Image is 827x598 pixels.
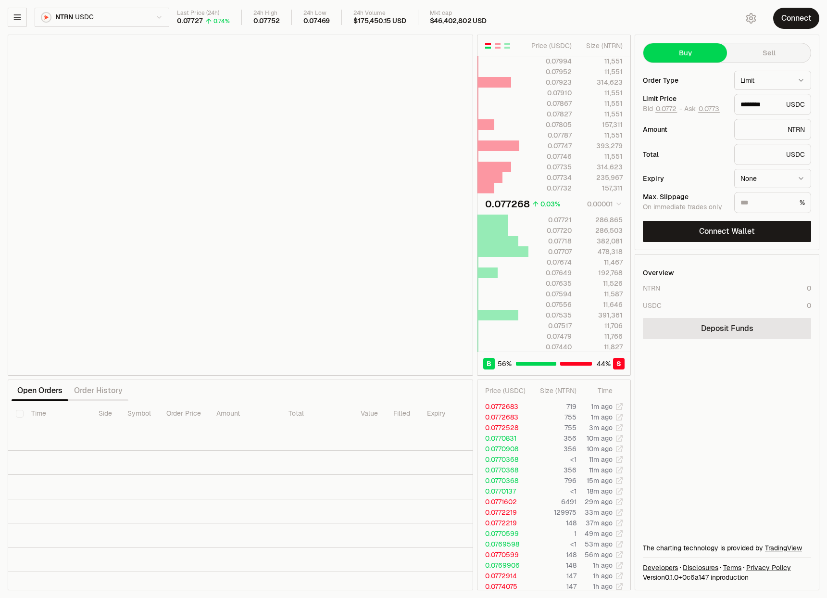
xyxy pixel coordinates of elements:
[529,99,572,108] div: 0.07867
[643,175,727,182] div: Expiry
[591,413,613,421] time: 1m ago
[580,342,623,352] div: 11,827
[723,563,741,573] a: Terms
[643,268,674,278] div: Overview
[529,433,577,444] td: 356
[529,581,577,592] td: 147
[477,496,529,507] td: 0.0771602
[55,13,73,22] span: NTRN
[209,401,281,426] th: Amount
[591,402,613,411] time: 1m ago
[643,193,727,200] div: Max. Slippage
[529,88,572,98] div: 0.07910
[580,257,623,267] div: 11,467
[540,199,560,209] div: 0.03%
[773,8,819,29] button: Connect
[477,401,529,412] td: 0.0772683
[643,126,727,133] div: Amount
[503,42,511,50] button: Show Buy Orders Only
[684,105,720,114] span: Ask
[529,496,577,507] td: 6491
[529,342,572,352] div: 0.07440
[529,236,572,246] div: 0.07718
[529,331,572,341] div: 0.07479
[477,475,529,486] td: 0.0770368
[529,444,577,454] td: 356
[159,401,209,426] th: Order Price
[734,169,811,188] button: None
[529,247,572,256] div: 0.07707
[91,401,120,426] th: Side
[529,215,572,225] div: 0.07721
[8,35,473,375] iframe: Financial Chart
[580,300,623,309] div: 11,646
[353,401,386,426] th: Value
[585,550,613,559] time: 56m ago
[529,77,572,87] div: 0.07923
[430,17,487,25] div: $46,402,802 USD
[580,331,623,341] div: 11,766
[529,41,572,51] div: Price ( USDC )
[16,410,24,418] button: Select all
[580,109,623,119] div: 11,551
[734,192,811,213] div: %
[386,401,419,426] th: Filled
[529,120,572,129] div: 0.07805
[177,17,203,25] div: 0.07727
[477,486,529,496] td: 0.0770137
[529,549,577,560] td: 148
[593,582,613,591] time: 1h ago
[734,144,811,165] div: USDC
[643,563,678,573] a: Developers
[643,105,682,114] span: Bid -
[643,318,811,339] a: Deposit Funds
[353,17,406,25] div: $175,450.15 USD
[253,10,280,17] div: 24h High
[585,497,613,506] time: 29m ago
[586,519,613,527] time: 37m ago
[587,434,613,443] time: 10m ago
[529,109,572,119] div: 0.07827
[529,67,572,76] div: 0.07952
[485,197,530,211] div: 0.077268
[580,130,623,140] div: 11,551
[682,573,709,582] span: 0c6a147ce076fad793407a29af78efb4487d8be7
[580,120,623,129] div: 157,311
[643,221,811,242] button: Connect Wallet
[529,518,577,528] td: 148
[477,454,529,465] td: 0.0770368
[303,17,330,25] div: 0.07469
[213,17,230,25] div: 0.74%
[529,300,572,309] div: 0.07556
[529,475,577,486] td: 796
[580,183,623,193] div: 157,311
[580,141,623,151] div: 393,279
[765,544,802,552] a: TradingView
[587,476,613,485] time: 15m ago
[580,152,623,161] div: 11,551
[529,539,577,549] td: <1
[529,162,572,172] div: 0.07735
[529,507,577,518] td: 129975
[529,130,572,140] div: 0.07787
[353,10,406,17] div: 24h Volume
[580,268,623,278] div: 192,768
[734,119,811,140] div: NTRN
[529,279,572,288] div: 0.07635
[616,359,621,369] span: S
[529,173,572,182] div: 0.07734
[589,466,613,474] time: 11m ago
[477,465,529,475] td: 0.0770368
[477,560,529,571] td: 0.0769906
[727,43,811,63] button: Sell
[477,539,529,549] td: 0.0769598
[529,560,577,571] td: 148
[68,381,128,400] button: Order History
[643,43,727,63] button: Buy
[529,257,572,267] div: 0.07674
[643,77,727,84] div: Order Type
[477,549,529,560] td: 0.0770599
[807,301,811,310] div: 0
[477,507,529,518] td: 0.0772219
[698,105,720,113] button: 0.0773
